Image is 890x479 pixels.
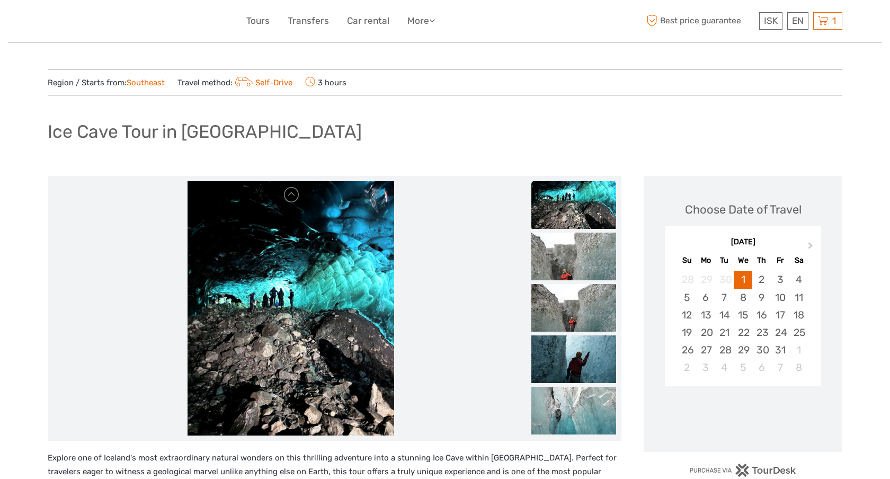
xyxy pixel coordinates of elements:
[531,335,616,383] img: eeac268cfde649c49df23630582bf55e_slider_thumbnail.jpeg
[771,324,789,341] div: Choose Friday, October 24th, 2025
[734,324,752,341] div: Choose Wednesday, October 22nd, 2025
[678,359,696,376] div: Choose Sunday, November 2nd, 2025
[734,271,752,288] div: Choose Wednesday, October 1st, 2025
[740,414,746,421] div: Loading...
[678,341,696,359] div: Choose Sunday, October 26th, 2025
[771,271,789,288] div: Choose Friday, October 3rd, 2025
[789,306,808,324] div: Choose Saturday, October 18th, 2025
[697,306,715,324] div: Choose Monday, October 13th, 2025
[188,181,394,436] img: e1e862bd21634b5eaf7b6776c499f423_main_slider.jpeg
[752,253,771,268] div: Th
[803,239,820,256] button: Next Month
[734,253,752,268] div: We
[177,75,292,90] span: Travel method:
[644,12,756,30] span: Best price guarantee
[771,306,789,324] div: Choose Friday, October 17th, 2025
[771,289,789,306] div: Choose Friday, October 10th, 2025
[734,341,752,359] div: Choose Wednesday, October 29th, 2025
[752,341,771,359] div: Choose Thursday, October 30th, 2025
[789,289,808,306] div: Choose Saturday, October 11th, 2025
[233,78,292,87] a: Self-Drive
[685,201,802,218] div: Choose Date of Travel
[678,253,696,268] div: Su
[347,13,389,29] a: Car rental
[715,359,734,376] div: Choose Tuesday, November 4th, 2025
[734,359,752,376] div: Choose Wednesday, November 5th, 2025
[697,359,715,376] div: Choose Monday, November 3rd, 2025
[715,253,734,268] div: Tu
[697,253,715,268] div: Mo
[697,341,715,359] div: Choose Monday, October 27th, 2025
[789,324,808,341] div: Choose Saturday, October 25th, 2025
[531,181,616,229] img: e1e862bd21634b5eaf7b6776c499f423_slider_thumbnail.jpeg
[734,289,752,306] div: Choose Wednesday, October 8th, 2025
[789,359,808,376] div: Choose Saturday, November 8th, 2025
[689,464,797,477] img: PurchaseViaTourDesk.png
[734,306,752,324] div: Choose Wednesday, October 15th, 2025
[697,289,715,306] div: Choose Monday, October 6th, 2025
[48,121,362,143] h1: Ice Cave Tour in [GEOGRAPHIC_DATA]
[789,341,808,359] div: Choose Saturday, November 1st, 2025
[715,324,734,341] div: Choose Tuesday, October 21st, 2025
[715,289,734,306] div: Choose Tuesday, October 7th, 2025
[697,324,715,341] div: Choose Monday, October 20th, 2025
[787,12,808,30] div: EN
[678,324,696,341] div: Choose Sunday, October 19th, 2025
[305,75,346,90] span: 3 hours
[752,271,771,288] div: Choose Thursday, October 2nd, 2025
[678,271,696,288] div: Not available Sunday, September 28th, 2025
[531,233,616,280] img: 403d58f9c041488b932b203de439a550_slider_thumbnail.jpeg
[48,77,165,88] span: Region / Starts from:
[531,387,616,434] img: ffa60225231c45eb97e48fa8e68fff4f_slider_thumbnail.jpeg
[752,289,771,306] div: Choose Thursday, October 9th, 2025
[752,324,771,341] div: Choose Thursday, October 23rd, 2025
[831,15,838,26] span: 1
[771,253,789,268] div: Fr
[771,359,789,376] div: Choose Friday, November 7th, 2025
[678,289,696,306] div: Choose Sunday, October 5th, 2025
[288,13,329,29] a: Transfers
[764,15,778,26] span: ISK
[127,78,165,87] a: Southeast
[246,13,270,29] a: Tours
[697,271,715,288] div: Not available Monday, September 29th, 2025
[531,284,616,332] img: ad3acda51a94412ab0fac179406cc6cc_slider_thumbnail.jpeg
[715,306,734,324] div: Choose Tuesday, October 14th, 2025
[789,271,808,288] div: Choose Saturday, October 4th, 2025
[789,253,808,268] div: Sa
[665,237,821,248] div: [DATE]
[715,341,734,359] div: Choose Tuesday, October 28th, 2025
[678,306,696,324] div: Choose Sunday, October 12th, 2025
[771,341,789,359] div: Choose Friday, October 31st, 2025
[752,306,771,324] div: Choose Thursday, October 16th, 2025
[407,13,435,29] a: More
[752,359,771,376] div: Choose Thursday, November 6th, 2025
[715,271,734,288] div: Not available Tuesday, September 30th, 2025
[668,271,817,376] div: month 2025-10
